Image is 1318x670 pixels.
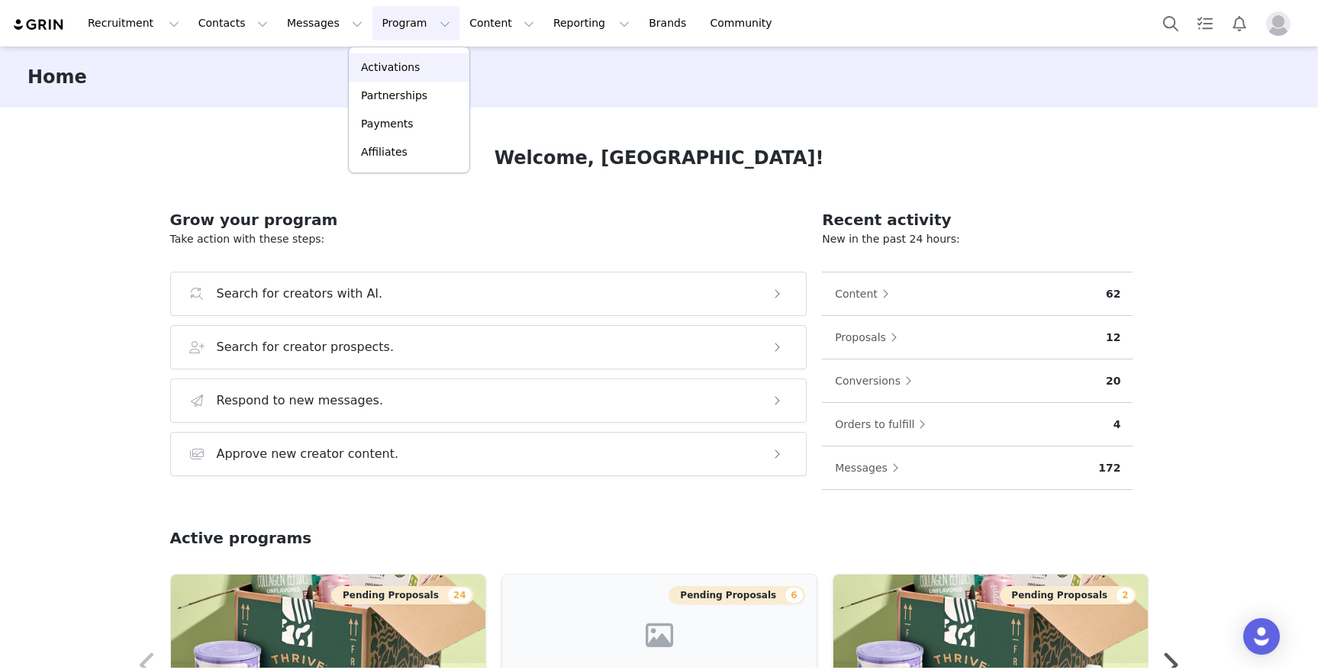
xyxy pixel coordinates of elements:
div: Open Intercom Messenger [1243,618,1280,655]
h3: Search for creator prospects. [217,338,395,356]
button: Proposals [834,325,905,349]
p: Payments [361,116,414,132]
p: 62 [1106,286,1120,302]
h3: Respond to new messages. [217,391,384,410]
button: Content [834,282,897,306]
h3: Search for creators with AI. [217,285,383,303]
button: Search for creators with AI. [170,272,807,316]
button: Messages [278,6,372,40]
p: 20 [1106,373,1120,389]
button: Approve new creator content. [170,432,807,476]
p: Take action with these steps: [170,231,807,247]
button: Messages [834,456,907,480]
p: 12 [1106,330,1120,346]
button: Pending Proposals24 [331,586,473,604]
h2: Grow your program [170,208,807,231]
button: Conversions [834,369,920,393]
a: Tasks [1188,6,1222,40]
h2: Recent activity [822,208,1133,231]
button: Profile [1257,11,1306,36]
button: Reporting [544,6,639,40]
button: Contacts [189,6,277,40]
p: Partnerships [361,88,427,104]
p: New in the past 24 hours: [822,231,1133,247]
button: Pending Proposals2 [1000,586,1136,604]
h2: Active programs [170,527,312,549]
p: 4 [1113,417,1121,433]
button: Orders to fulfill [834,412,933,436]
button: Search for creator prospects. [170,325,807,369]
img: grin logo [12,18,66,32]
button: Pending Proposals6 [669,586,804,604]
a: Brands [640,6,700,40]
button: Notifications [1223,6,1256,40]
p: Affiliates [361,144,408,160]
a: Community [701,6,788,40]
button: Recruitment [79,6,189,40]
button: Content [460,6,543,40]
h3: Home [27,63,87,91]
h1: Welcome, [GEOGRAPHIC_DATA]! [495,144,824,172]
img: placeholder-profile.jpg [1266,11,1291,36]
button: Program [372,6,459,40]
button: Respond to new messages. [170,378,807,423]
p: 172 [1098,460,1120,476]
p: Activations [361,60,420,76]
h3: Approve new creator content. [217,445,399,463]
button: Search [1154,6,1187,40]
